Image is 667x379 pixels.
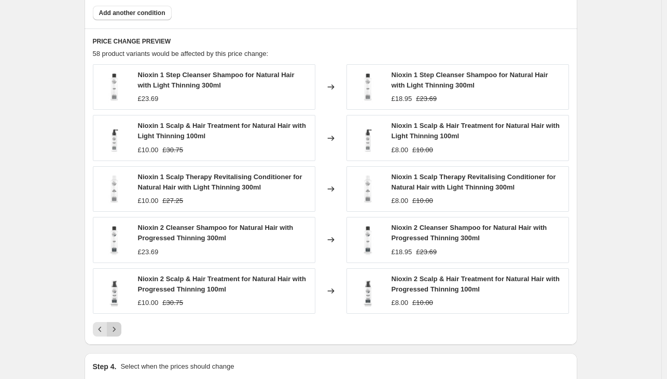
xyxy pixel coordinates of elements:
[416,94,437,104] strike: £23.69
[392,145,409,155] div: £8.00
[93,361,117,372] h2: Step 4.
[99,224,130,255] img: webimage2_system2shampoo_300ml_80x.jpg
[99,9,165,17] span: Add another condition
[138,275,306,293] span: Nioxin 2 Scalp & Hair Treatment for Natural Hair with Progressed Thinning 100ml
[99,71,130,103] img: webimage_system1shampoo_300ml_80x.jpg
[352,224,383,255] img: webimage2_system2shampoo_300ml_80x.jpg
[138,122,306,140] span: Nioxin 1 Scalp & Hair Treatment for Natural Hair with Light Thinning 100ml
[107,322,121,337] button: Next
[138,298,159,308] div: £10.00
[138,196,159,206] div: £10.00
[138,247,159,257] div: £23.69
[392,94,412,104] div: £18.95
[99,275,130,307] img: webimage2_system2treatment_100ml_1cc9868f-0ff9-4a8b-a7f4-e84539745293_80x.jpg
[392,298,409,308] div: £8.00
[412,298,433,308] strike: £10.00
[392,173,556,191] span: Nioxin 1 Scalp Therapy Revitalising Conditioner for Natural Hair with Light Thinning 300ml
[352,71,383,103] img: webimage_system1shampoo_300ml_80x.jpg
[99,123,130,154] img: webimage_system1treatment_100ml_80x.jpg
[412,145,433,155] strike: £10.00
[120,361,234,372] p: Select when the prices should change
[392,196,409,206] div: £8.00
[352,123,383,154] img: webimage_system1treatment_100ml_80x.jpg
[392,71,548,89] span: Nioxin 1 Step Cleanser Shampoo for Natural Hair with Light Thinning 300ml
[138,94,159,104] div: £23.69
[138,173,302,191] span: Nioxin 1 Scalp Therapy Revitalising Conditioner for Natural Hair with Light Thinning 300ml
[162,145,183,155] strike: £30.75
[93,322,107,337] button: Previous
[352,275,383,307] img: webimage2_system2treatment_100ml_1cc9868f-0ff9-4a8b-a7f4-e84539745293_80x.jpg
[412,196,433,206] strike: £10.00
[392,247,412,257] div: £18.95
[93,37,569,46] h6: PRICE CHANGE PREVIEW
[93,50,269,57] span: 58 product variants would be affected by this price change:
[138,145,159,155] div: £10.00
[138,224,294,242] span: Nioxin 2 Cleanser Shampoo for Natural Hair with Progressed Thinning 300ml
[162,298,183,308] strike: £30.75
[392,275,560,293] span: Nioxin 2 Scalp & Hair Treatment for Natural Hair with Progressed Thinning 100ml
[93,6,172,20] button: Add another condition
[352,173,383,205] img: webimage_system1conditioner_300ml_80x.jpg
[162,196,183,206] strike: £27.25
[416,247,437,257] strike: £23.69
[392,122,560,140] span: Nioxin 1 Scalp & Hair Treatment for Natural Hair with Light Thinning 100ml
[392,224,547,242] span: Nioxin 2 Cleanser Shampoo for Natural Hair with Progressed Thinning 300ml
[99,173,130,205] img: webimage_system1conditioner_300ml_80x.jpg
[138,71,295,89] span: Nioxin 1 Step Cleanser Shampoo for Natural Hair with Light Thinning 300ml
[93,322,121,337] nav: Pagination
